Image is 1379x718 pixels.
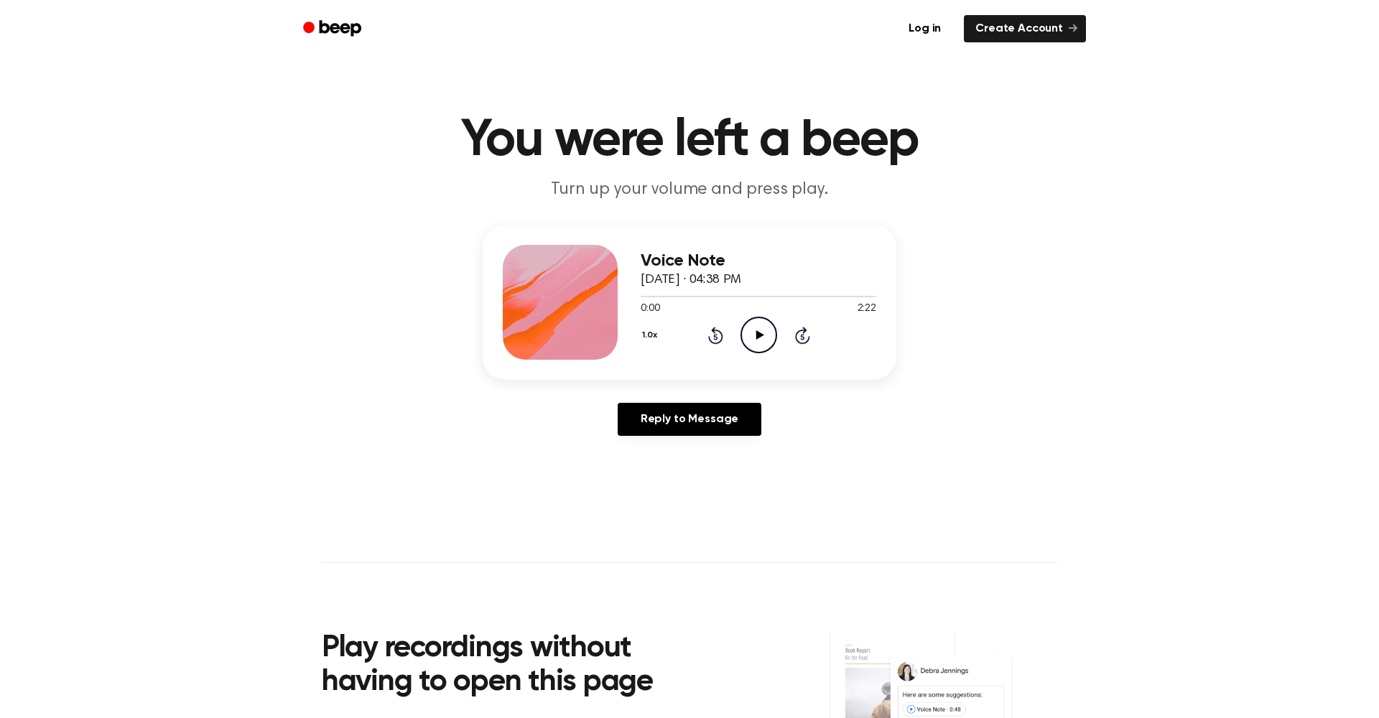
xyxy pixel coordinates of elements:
[641,274,741,286] span: [DATE] · 04:38 PM
[858,302,876,317] span: 2:22
[964,15,1086,42] a: Create Account
[414,178,965,202] p: Turn up your volume and press play.
[322,632,709,700] h2: Play recordings without having to open this page
[641,323,662,348] button: 1.0x
[641,251,876,271] h3: Voice Note
[894,12,955,45] a: Log in
[618,403,761,436] a: Reply to Message
[293,15,374,43] a: Beep
[641,302,659,317] span: 0:00
[322,115,1057,167] h1: You were left a beep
